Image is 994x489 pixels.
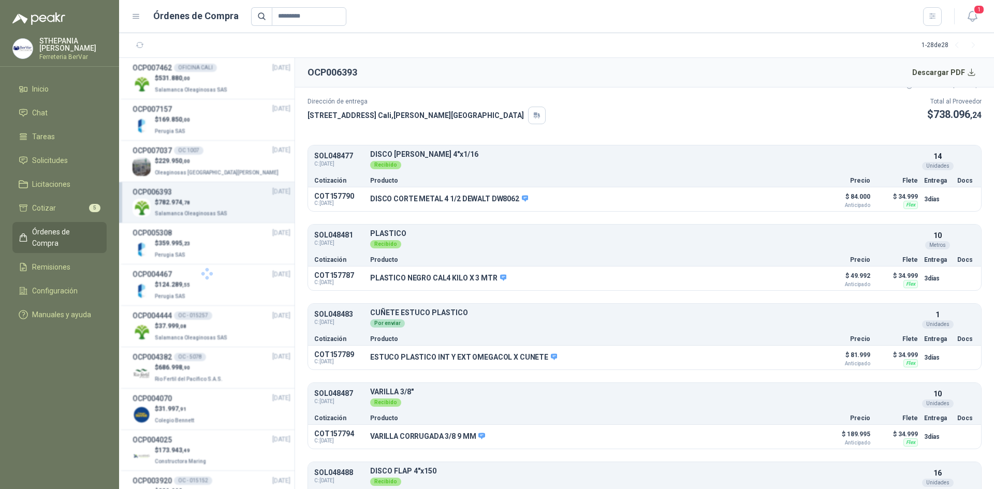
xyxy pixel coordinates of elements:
p: $ 34.999 [876,428,918,440]
p: Precio [818,336,870,342]
p: SOL048483 [314,310,364,318]
span: Remisiones [32,261,70,273]
p: PLASTICO [370,230,918,238]
img: Logo peakr [12,12,65,25]
p: SOL048488 [314,469,364,477]
p: Entrega [924,336,951,342]
span: ,24 [970,110,982,120]
p: $ 81.999 [818,349,870,366]
p: PLASTICO NEGRO CAL4 KILO X 3 MTR [370,274,506,283]
span: Chat [32,107,48,118]
span: Anticipado [818,282,870,287]
p: Cotización [314,257,364,263]
span: Configuración [32,285,78,297]
span: C: [DATE] [314,438,364,444]
div: Flex [903,201,918,209]
p: 3 días [924,272,951,285]
p: Docs [957,257,975,263]
div: Unidades [922,399,954,408]
p: Entrega [924,257,951,263]
span: C: [DATE] [314,318,364,327]
span: C: [DATE] [314,279,364,286]
p: Producto [370,177,812,184]
p: COT157787 [314,271,364,279]
div: Recibido [370,240,401,248]
div: Flex [903,359,918,367]
h1: Órdenes de Compra [153,9,239,23]
p: COT157790 [314,192,364,200]
p: [STREET_ADDRESS] Cali , [PERSON_NAME][GEOGRAPHIC_DATA] [308,110,524,121]
p: $ 84.000 [818,190,870,208]
button: 1 [963,7,982,26]
div: Recibido [370,398,401,407]
p: 3 días [924,351,951,364]
span: C: [DATE] [314,359,364,365]
div: Recibido [370,161,401,169]
a: Chat [12,103,107,123]
a: Manuales y ayuda [12,305,107,324]
span: Órdenes de Compra [32,226,97,249]
p: Dirección de entrega [308,97,546,107]
p: SOL048481 [314,231,364,239]
p: 3 días [924,193,951,205]
p: Entrega [924,177,951,184]
span: C: [DATE] [314,160,364,168]
p: Docs [957,336,975,342]
p: Cotización [314,415,364,421]
p: 1 [935,309,940,320]
span: C: [DATE] [314,239,364,247]
p: Flete [876,336,918,342]
p: COT157789 [314,350,364,359]
p: $ 34.999 [876,349,918,361]
img: Company Logo [13,39,33,58]
span: ,54 [975,83,982,88]
div: Flex [903,280,918,288]
a: Tareas [12,127,107,146]
p: DISCO FLAP 4"x150 [370,467,918,475]
p: Total al Proveedor [927,97,982,107]
p: DISCO [PERSON_NAME] 4"x1/16 [370,151,918,158]
div: Metros [925,241,950,249]
span: Inicio [32,83,49,95]
p: Precio [818,177,870,184]
p: $ 34.999 [876,270,918,282]
p: Producto [370,336,812,342]
div: Por enviar [370,319,405,328]
span: Cotizar [32,202,56,214]
div: Unidades [922,479,954,487]
a: Inicio [12,79,107,99]
p: 10 [933,388,942,399]
p: 14 [933,151,942,162]
div: Flex [903,438,918,447]
p: ESTUCO PLASTICO INT Y EXT OMEGACOL X CUNETE [370,353,557,362]
p: Cotización [314,336,364,342]
span: Tareas [32,131,55,142]
span: Solicitudes [32,155,68,166]
span: Anticipado [818,361,870,366]
p: Flete [876,257,918,263]
p: Producto [370,257,812,263]
span: 738.096 [933,108,982,121]
span: 5 [89,204,100,212]
div: Recibido [370,478,401,486]
p: Docs [957,415,975,421]
p: 16 [933,467,942,479]
span: 44.878 [956,82,982,89]
p: CUÑETE ESTUCO PLASTICO [370,309,918,317]
div: Unidades [922,320,954,329]
p: DISCO CORTE METAL 4 1/2 DEWALT DW8062 [370,195,528,204]
p: Cotización [314,177,364,184]
a: Configuración [12,281,107,301]
p: $ [927,107,982,123]
a: Cotizar5 [12,198,107,218]
p: 10 [933,230,942,241]
p: Flete [876,415,918,421]
p: Ferreteria BerVar [39,54,107,60]
p: $ 189.995 [818,428,870,446]
h2: OCP006393 [308,65,357,80]
p: $ 34.999 [876,190,918,203]
p: VARILLA CORRUGADA 3/8 9 MM [370,432,485,441]
p: Entrega [924,415,951,421]
p: SOL048487 [314,390,364,397]
p: Precio [818,257,870,263]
